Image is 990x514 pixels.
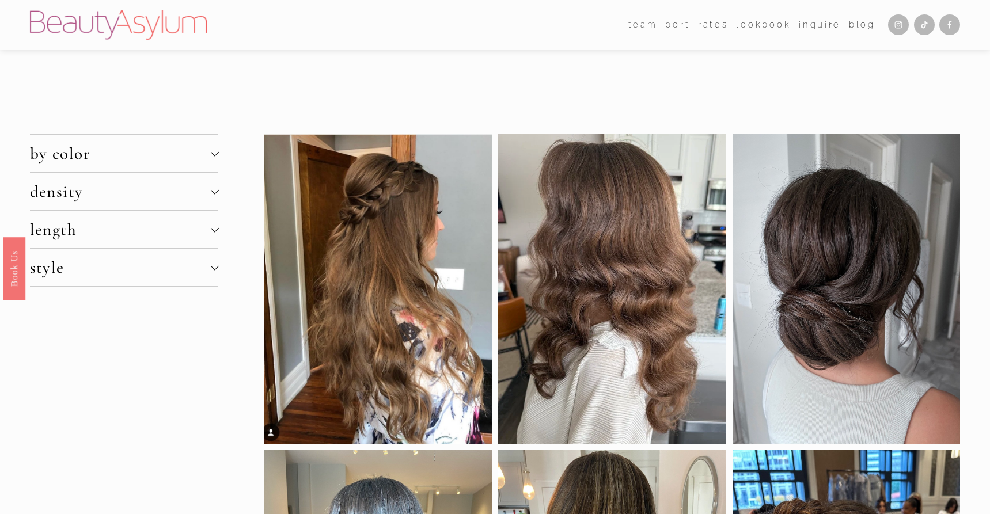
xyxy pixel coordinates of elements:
[30,10,207,40] img: Beauty Asylum | Bridal Hair &amp; Makeup Charlotte &amp; Atlanta
[799,16,841,33] a: Inquire
[30,249,219,286] button: style
[698,16,729,33] a: Rates
[628,17,658,33] span: team
[30,173,219,210] button: density
[30,143,211,163] span: by color
[3,237,25,299] a: Book Us
[914,14,935,35] a: TikTok
[939,14,960,35] a: Facebook
[30,211,219,248] button: length
[849,16,875,33] a: Blog
[30,135,219,172] button: by color
[30,219,211,239] span: length
[665,16,690,33] a: port
[30,181,211,201] span: density
[30,257,211,277] span: style
[628,16,658,33] a: folder dropdown
[736,16,791,33] a: Lookbook
[888,14,909,35] a: Instagram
